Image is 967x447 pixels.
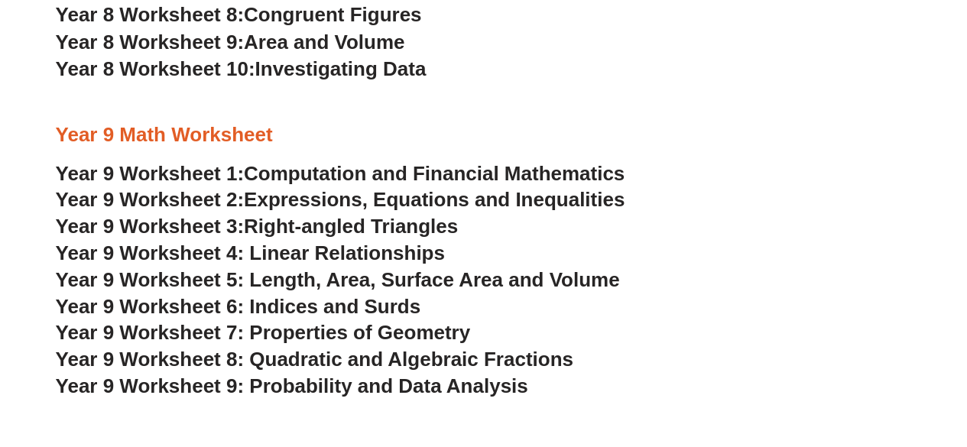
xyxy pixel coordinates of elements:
iframe: Chat Widget [712,274,967,447]
a: Year 9 Worksheet 8: Quadratic and Algebraic Fractions [56,347,573,370]
a: Year 9 Worksheet 7: Properties of Geometry [56,320,471,343]
span: Computation and Financial Mathematics [244,161,625,184]
a: Year 9 Worksheet 6: Indices and Surds [56,294,421,317]
span: Congruent Figures [244,3,421,26]
span: Year 9 Worksheet 1: [56,161,245,184]
a: Year 8 Worksheet 8:Congruent Figures [56,3,422,26]
a: Year 9 Worksheet 4: Linear Relationships [56,241,445,264]
a: Year 8 Worksheet 10:Investigating Data [56,57,427,79]
span: Right-angled Triangles [244,214,458,237]
span: Year 9 Worksheet 2: [56,187,245,210]
span: Year 9 Worksheet 3: [56,214,245,237]
a: Year 9 Worksheet 3:Right-angled Triangles [56,214,459,237]
a: Year 9 Worksheet 9: Probability and Data Analysis [56,374,528,397]
a: Year 8 Worksheet 9:Area and Volume [56,30,405,53]
span: Year 8 Worksheet 9: [56,30,245,53]
span: Investigating Data [255,57,426,79]
span: Year 8 Worksheet 8: [56,3,245,26]
a: Year 9 Worksheet 5: Length, Area, Surface Area and Volume [56,267,620,290]
a: Year 9 Worksheet 1:Computation and Financial Mathematics [56,161,625,184]
a: Year 9 Worksheet 2:Expressions, Equations and Inequalities [56,187,625,210]
span: Year 8 Worksheet 10: [56,57,255,79]
span: Area and Volume [244,30,404,53]
span: Expressions, Equations and Inequalities [244,187,625,210]
h3: Year 9 Math Worksheet [56,121,912,147]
